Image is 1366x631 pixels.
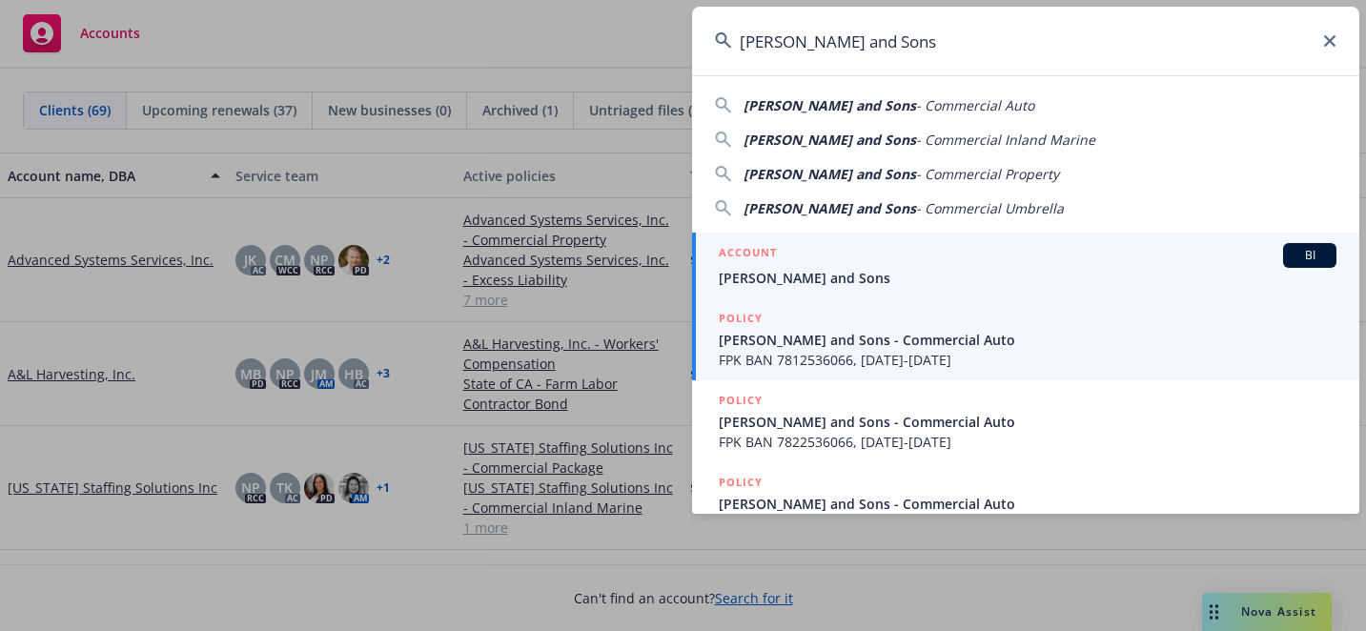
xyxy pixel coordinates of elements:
[719,412,1336,432] span: [PERSON_NAME] and Sons - Commercial Auto
[744,96,916,114] span: [PERSON_NAME] and Sons
[719,494,1336,514] span: [PERSON_NAME] and Sons - Commercial Auto
[719,268,1336,288] span: [PERSON_NAME] and Sons
[744,199,916,217] span: [PERSON_NAME] and Sons
[692,380,1359,462] a: POLICY[PERSON_NAME] and Sons - Commercial AutoFPK BAN 7822536066, [DATE]-[DATE]
[719,350,1336,370] span: FPK BAN 7812536066, [DATE]-[DATE]
[744,131,916,149] span: [PERSON_NAME] and Sons
[692,233,1359,298] a: ACCOUNTBI[PERSON_NAME] and Sons
[916,165,1059,183] span: - Commercial Property
[719,432,1336,452] span: FPK BAN 7822536066, [DATE]-[DATE]
[692,462,1359,544] a: POLICY[PERSON_NAME] and Sons - Commercial Auto
[692,298,1359,380] a: POLICY[PERSON_NAME] and Sons - Commercial AutoFPK BAN 7812536066, [DATE]-[DATE]
[719,309,763,328] h5: POLICY
[744,165,916,183] span: [PERSON_NAME] and Sons
[719,473,763,492] h5: POLICY
[916,199,1064,217] span: - Commercial Umbrella
[719,243,777,266] h5: ACCOUNT
[692,7,1359,75] input: Search...
[916,96,1034,114] span: - Commercial Auto
[916,131,1095,149] span: - Commercial Inland Marine
[719,330,1336,350] span: [PERSON_NAME] and Sons - Commercial Auto
[1291,247,1329,264] span: BI
[719,391,763,410] h5: POLICY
